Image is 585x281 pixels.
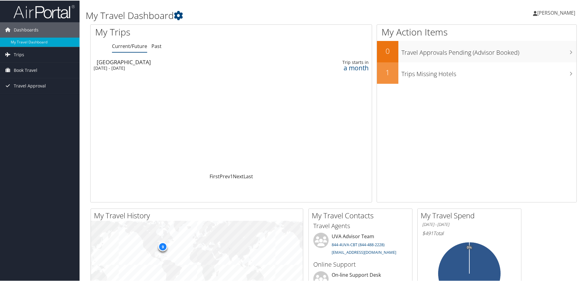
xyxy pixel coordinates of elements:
h1: My Trips [95,25,250,38]
span: $491 [422,229,433,236]
h6: [DATE] - [DATE] [422,221,516,227]
span: Travel Approval [14,78,46,93]
img: airportal-logo.png [13,4,75,18]
a: Next [233,172,244,179]
div: 9 [158,242,167,251]
div: Trip starts in [307,59,369,65]
a: [PERSON_NAME] [533,3,581,21]
span: Trips [14,46,24,62]
a: First [210,172,220,179]
a: Prev [220,172,230,179]
a: Last [244,172,253,179]
h2: My Travel Spend [421,210,521,220]
a: Past [151,42,162,49]
div: a month [307,65,369,70]
a: Current/Future [112,42,147,49]
a: 0Travel Approvals Pending (Advisor Booked) [377,40,576,62]
h6: Total [422,229,516,236]
h2: 1 [377,67,398,77]
h3: Travel Approvals Pending (Advisor Booked) [401,45,576,56]
h1: My Action Items [377,25,576,38]
h3: Online Support [313,260,408,268]
span: [PERSON_NAME] [537,9,575,16]
h2: My Travel History [94,210,303,220]
h3: Trips Missing Hotels [401,66,576,78]
a: 1Trips Missing Hotels [377,62,576,83]
a: [EMAIL_ADDRESS][DOMAIN_NAME] [332,249,396,254]
li: UVA Advisor Team [310,232,411,257]
tspan: 0% [467,245,472,249]
a: 1 [230,172,233,179]
div: [DATE] - [DATE] [94,65,270,70]
div: [GEOGRAPHIC_DATA] [97,59,274,64]
span: Book Travel [14,62,37,77]
h1: My Travel Dashboard [86,9,416,21]
a: 844-4UVA-CBT (844-488-2228) [332,241,385,247]
h2: 0 [377,45,398,56]
span: Dashboards [14,22,39,37]
h2: My Travel Contacts [312,210,412,220]
h3: Travel Agents [313,221,408,230]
